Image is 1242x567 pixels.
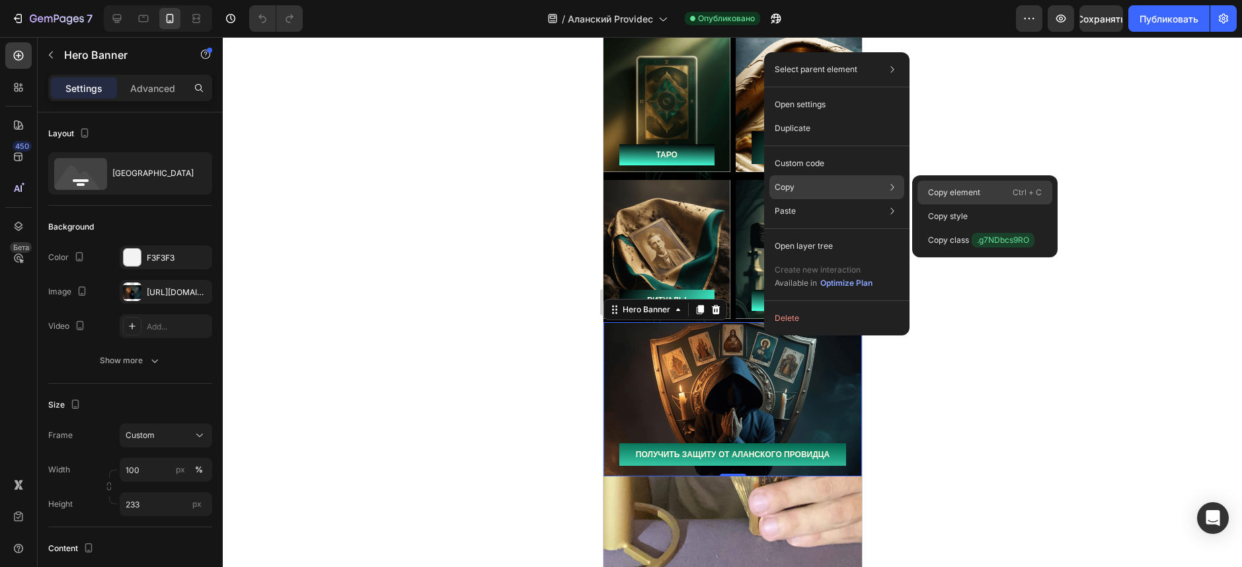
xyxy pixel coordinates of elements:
div: Бета [10,242,32,253]
span: Опубликовано [698,13,755,24]
p: Settings [65,81,102,95]
div: [URL][DOMAIN_NAME] [147,286,209,298]
button: % [173,462,188,478]
div: Add... [147,321,209,333]
p: Copy element [928,187,980,198]
input: px [120,492,212,516]
div: Content [48,540,97,558]
div: Video [48,318,88,335]
div: % [195,464,203,476]
p: Open settings [775,99,826,110]
div: Open Intercom Messenger [1197,502,1229,534]
div: Layout [48,125,93,143]
p: Advanced [130,81,175,95]
div: Hero Banner [17,267,69,279]
p: Custom code [775,157,824,169]
button: px [191,462,207,478]
span: .g7NDbcs9RO [972,233,1034,247]
button: Custom [120,423,212,447]
p: Select parent element [775,64,857,75]
p: ГАДАНИЕ НА ВОСКЕ [164,99,227,122]
iframe: Design area [603,37,862,567]
p: Hero Banner [64,47,176,63]
div: Background Image [132,143,259,282]
p: 7 [87,11,93,26]
input: px% [120,458,212,482]
button: 7 [5,5,98,32]
p: РИТУАЛЫ [44,257,83,269]
p: Duplicate [775,122,810,134]
div: Overlay [132,143,259,282]
p: ОБРЯДЫ [177,257,213,269]
p: Copy style [928,210,968,222]
a: РИТУАЛЫ [16,253,111,274]
div: Show more [100,354,161,367]
a: ПОЛУЧИТЬ ЗАЩИТУ ОТ АЛАНСКОГО ПРОВИДЦА [16,406,243,429]
p: Ctrl + C [1013,186,1042,199]
div: Undo/Redo [249,5,303,32]
button: Публиковать [1128,5,1210,32]
div: Image [48,283,90,301]
p: Copy class [928,233,1034,247]
button: Show more [48,349,212,372]
label: Frame [48,429,73,441]
button: Optimize Plan [820,277,873,290]
label: Height [48,498,73,510]
div: Size [48,396,83,414]
div: [GEOGRAPHIC_DATA] [112,158,193,189]
button: Delete [769,306,904,330]
span: Custom [126,429,155,441]
a: ОБРЯДЫ [148,253,243,274]
div: Color [48,249,87,267]
div: 450 [13,141,32,152]
a: ГАДАНИЕ НА ВОСКЕ [148,94,243,127]
div: Optimize Plan [820,277,873,289]
div: px [176,464,185,476]
button: Сохранять [1079,5,1123,32]
p: Copy [775,181,795,193]
span: px [192,499,202,509]
span: Available in [775,278,817,288]
p: ПОЛУЧИТЬ ЗАЩИТУ ОТ АЛАНСКОГО ПРОВИДЦА [32,412,226,423]
span: Аланский Providec [568,12,653,26]
label: Width [48,464,70,476]
p: Paste [775,205,796,217]
div: F3F3F3 [147,252,209,264]
p: Open layer tree [775,240,833,252]
p: Create new interaction [775,263,873,277]
span: / [562,12,565,26]
div: Публиковать [1140,12,1198,26]
span: Сохранять [1077,13,1126,24]
div: Background [48,221,94,233]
